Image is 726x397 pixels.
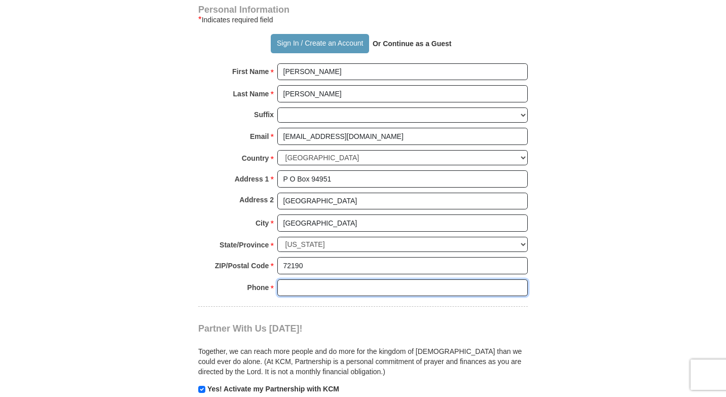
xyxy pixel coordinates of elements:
strong: Phone [247,280,269,295]
strong: Or Continue as a Guest [373,40,452,48]
div: Indicates required field [198,14,528,26]
strong: Yes! Activate my Partnership with KCM [207,385,339,393]
button: Sign In / Create an Account [271,34,369,53]
h4: Personal Information [198,6,528,14]
strong: ZIP/Postal Code [215,259,269,273]
strong: Last Name [233,87,269,101]
strong: Email [250,129,269,143]
strong: Address 1 [235,172,269,186]
strong: State/Province [220,238,269,252]
strong: First Name [232,64,269,79]
strong: City [256,216,269,230]
p: Together, we can reach more people and do more for the kingdom of [DEMOGRAPHIC_DATA] than we coul... [198,346,528,377]
strong: Address 2 [239,193,274,207]
strong: Suffix [254,107,274,122]
span: Partner With Us [DATE]! [198,323,303,334]
strong: Country [242,151,269,165]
